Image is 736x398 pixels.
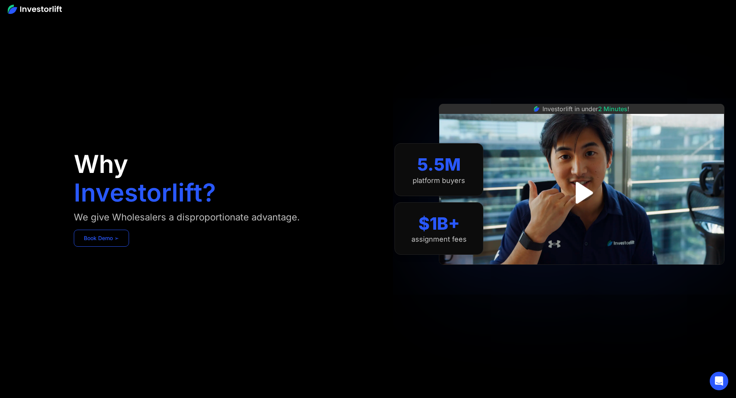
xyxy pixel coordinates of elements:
a: open lightbox [564,176,599,210]
div: Open Intercom Messenger [710,372,728,390]
iframe: Customer reviews powered by Trustpilot [524,269,640,278]
div: platform buyers [413,176,465,185]
div: 5.5M [417,154,461,175]
span: 2 Minutes [598,105,627,113]
div: We give Wholesalers a disproportionate advantage. [74,211,300,224]
h1: Why [74,152,128,176]
a: Book Demo ➢ [74,230,129,247]
div: Investorlift in under ! [542,104,629,113]
div: assignment fees [411,235,467,244]
div: $1B+ [418,213,460,234]
h1: Investorlift? [74,180,216,205]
